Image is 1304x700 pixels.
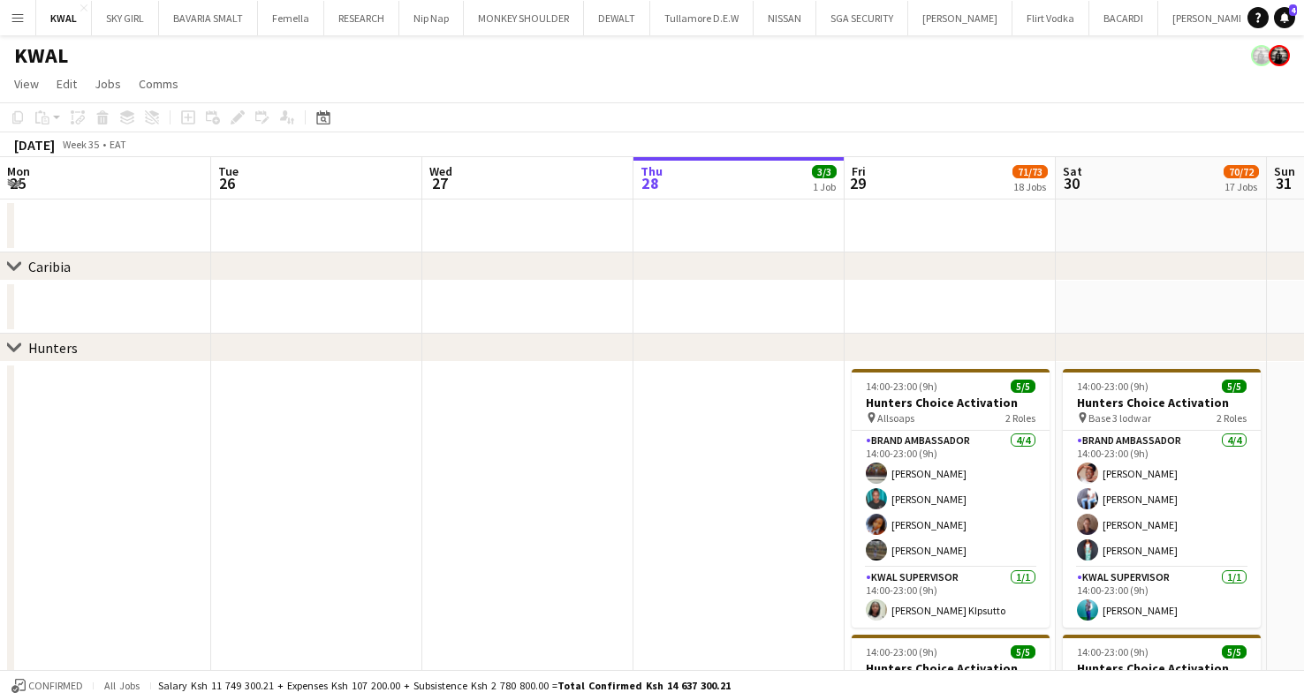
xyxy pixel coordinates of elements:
span: 14:00-23:00 (9h) [1077,645,1149,659]
span: Sat [1063,163,1082,179]
button: [PERSON_NAME] [908,1,1012,35]
span: 26 [216,173,239,193]
app-card-role: Brand Ambassador4/414:00-23:00 (9h)[PERSON_NAME][PERSON_NAME][PERSON_NAME][PERSON_NAME] [852,431,1050,568]
button: KWAL [36,1,92,35]
span: Total Confirmed Ksh 14 637 300.21 [557,679,731,692]
div: 1 Job [813,180,836,193]
h1: KWAL [14,42,68,69]
app-user-avatar: simon yonni [1251,45,1272,66]
span: 3/3 [812,165,837,178]
span: Confirmed [28,680,83,692]
div: Caribia [28,258,71,275]
span: 27 [427,173,452,193]
span: 28 [638,173,663,193]
span: 29 [849,173,866,193]
app-job-card: 14:00-23:00 (9h)5/5Hunters Choice Activation Base 3 lodwar2 RolesBrand Ambassador4/414:00-23:00 (... [1063,369,1261,628]
a: Edit [49,72,84,95]
button: Femella [258,1,324,35]
span: View [14,76,39,92]
a: Jobs [87,72,128,95]
span: Sun [1274,163,1295,179]
a: View [7,72,46,95]
span: Wed [429,163,452,179]
button: MONKEY SHOULDER [464,1,584,35]
span: 71/73 [1012,165,1048,178]
a: Comms [132,72,186,95]
div: [DATE] [14,136,55,154]
div: EAT [110,138,126,151]
h3: Hunters Choice Activation [1063,660,1261,676]
span: All jobs [101,679,143,692]
app-job-card: 14:00-23:00 (9h)5/5Hunters Choice Activation Allsoaps2 RolesBrand Ambassador4/414:00-23:00 (9h)[P... [852,369,1050,628]
span: 2 Roles [1217,411,1247,425]
span: 14:00-23:00 (9h) [866,380,937,393]
button: Nip Nap [399,1,464,35]
span: 5/5 [1222,380,1247,393]
span: 2 Roles [1005,411,1035,425]
div: 17 Jobs [1224,180,1258,193]
button: Flirt Vodka [1012,1,1089,35]
div: Salary Ksh 11 749 300.21 + Expenses Ksh 107 200.00 + Subsistence Ksh 2 780 800.00 = [158,679,731,692]
button: BACARDI [1089,1,1158,35]
h3: Hunters Choice Activation [1063,395,1261,410]
span: 5/5 [1011,645,1035,659]
app-card-role: KWAL SUPERVISOR1/114:00-23:00 (9h)[PERSON_NAME] [1063,568,1261,628]
button: NISSAN [754,1,816,35]
app-user-avatar: simon yonni [1269,45,1290,66]
button: RESEARCH [324,1,399,35]
span: Edit [57,76,77,92]
button: Confirmed [9,676,86,696]
span: 4 [1289,4,1297,16]
span: Thu [641,163,663,179]
span: Comms [139,76,178,92]
button: DEWALT [584,1,650,35]
span: Jobs [95,76,121,92]
app-card-role: KWAL SUPERVISOR1/114:00-23:00 (9h)[PERSON_NAME] KIpsutto [852,568,1050,628]
button: SGA SECURITY [816,1,908,35]
span: 25 [4,173,30,193]
app-card-role: Brand Ambassador4/414:00-23:00 (9h)[PERSON_NAME][PERSON_NAME][PERSON_NAME][PERSON_NAME] [1063,431,1261,568]
button: SKY GIRL [92,1,159,35]
span: Mon [7,163,30,179]
button: BAVARIA SMALT [159,1,258,35]
span: 31 [1271,173,1295,193]
span: Fri [852,163,866,179]
h3: Hunters Choice Activation [852,395,1050,410]
span: Tue [218,163,239,179]
span: 70/72 [1224,165,1259,178]
span: Base 3 lodwar [1088,411,1151,425]
span: 5/5 [1222,645,1247,659]
h3: Hunters Choice Activation [852,660,1050,676]
span: 30 [1060,173,1082,193]
span: Allsoaps [877,411,914,425]
span: 14:00-23:00 (9h) [866,645,937,659]
button: Tullamore D.E.W [650,1,754,35]
span: 5/5 [1011,380,1035,393]
span: 14:00-23:00 (9h) [1077,380,1149,393]
div: Hunters [28,339,78,357]
a: 4 [1274,7,1295,28]
span: Week 35 [58,138,102,151]
div: 18 Jobs [1013,180,1047,193]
